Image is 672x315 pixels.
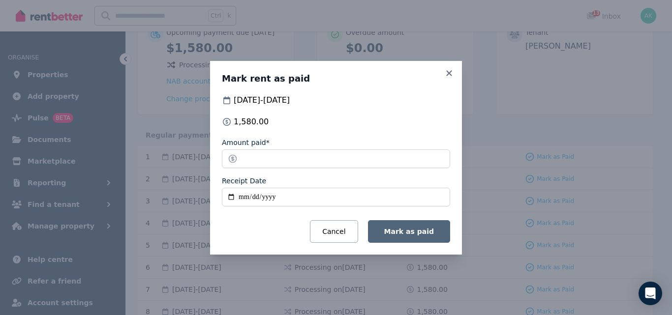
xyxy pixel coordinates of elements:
button: Mark as paid [368,220,450,243]
label: Receipt Date [222,176,266,186]
h3: Mark rent as paid [222,73,450,85]
button: Cancel [310,220,358,243]
span: 1,580.00 [234,116,269,128]
label: Amount paid* [222,138,270,147]
div: Open Intercom Messenger [639,282,662,305]
span: [DATE] - [DATE] [234,94,290,106]
span: Mark as paid [384,228,434,235]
